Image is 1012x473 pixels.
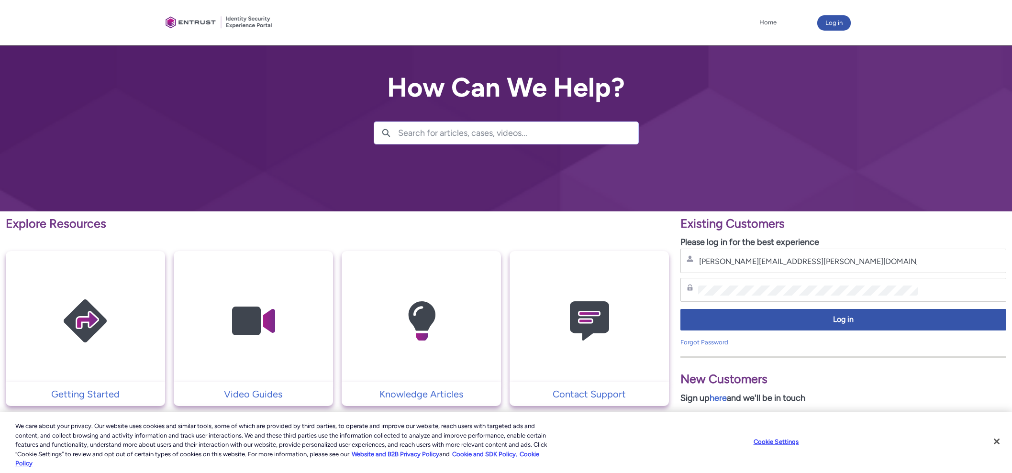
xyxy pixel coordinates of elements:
[11,387,160,401] p: Getting Started
[817,15,851,31] button: Log in
[398,122,638,144] input: Search for articles, cases, videos...
[374,73,639,102] h2: How Can We Help?
[174,387,333,401] a: Video Guides
[757,15,779,30] a: Home
[680,339,728,346] a: Forgot Password
[374,122,398,144] button: Search
[687,314,1000,325] span: Log in
[680,309,1006,330] button: Log in
[986,431,1007,452] button: Close
[376,270,467,373] img: Knowledge Articles
[514,387,664,401] p: Contact Support
[178,387,328,401] p: Video Guides
[710,393,727,403] a: here
[352,451,439,458] a: More information about our cookie policy., opens in a new tab
[15,421,556,468] div: We care about your privacy. Our website uses cookies and similar tools, some of which are provide...
[208,270,299,373] img: Video Guides
[698,256,918,266] input: Username
[680,215,1006,233] p: Existing Customers
[680,370,1006,388] p: New Customers
[6,215,669,233] p: Explore Resources
[544,270,635,373] img: Contact Support
[680,392,1006,405] p: Sign up and we'll be in touch
[510,387,669,401] a: Contact Support
[452,451,517,458] a: Cookie and SDK Policy.
[342,387,501,401] a: Knowledge Articles
[6,387,165,401] a: Getting Started
[40,270,131,373] img: Getting Started
[680,236,1006,249] p: Please log in for the best experience
[346,387,496,401] p: Knowledge Articles
[746,432,806,451] button: Cookie Settings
